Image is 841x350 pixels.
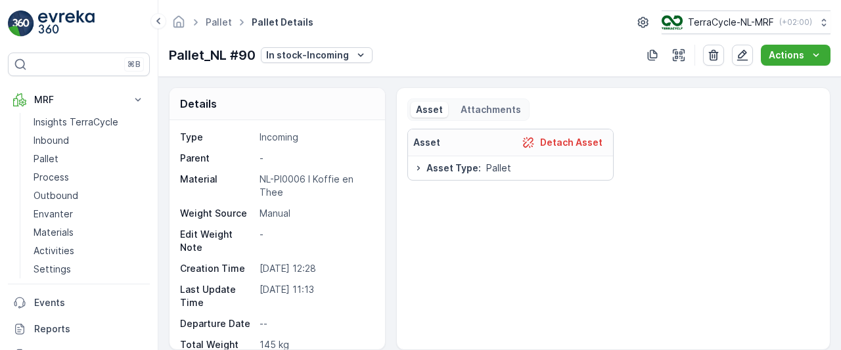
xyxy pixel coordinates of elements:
[34,244,74,257] p: Activities
[34,134,69,147] p: Inbound
[34,116,118,129] p: Insights TerraCycle
[249,16,316,29] span: Pallet Details
[28,131,150,150] a: Inbound
[260,131,371,144] p: Incoming
[28,223,150,242] a: Materials
[260,173,371,199] p: NL-PI0006 I Koffie en Thee
[8,11,34,37] img: logo
[180,131,254,144] p: Type
[260,317,371,330] p: --
[769,49,804,62] p: Actions
[180,173,254,199] p: Material
[206,16,232,28] a: Pallet
[28,260,150,278] a: Settings
[8,316,150,342] a: Reports
[169,45,256,65] p: Pallet_NL #90
[34,296,145,309] p: Events
[761,45,830,66] button: Actions
[28,168,150,186] a: Process
[260,207,371,220] p: Manual
[261,47,373,63] button: In stock-Incoming
[486,162,511,175] span: Pallet
[28,242,150,260] a: Activities
[38,11,95,37] img: logo_light-DOdMpM7g.png
[34,226,74,239] p: Materials
[34,171,69,184] p: Process
[34,189,78,202] p: Outbound
[426,162,481,175] span: Asset Type :
[34,322,145,336] p: Reports
[180,228,254,254] p: Edit Weight Note
[180,96,217,112] p: Details
[171,20,186,31] a: Homepage
[688,16,774,29] p: TerraCycle-NL-MRF
[459,103,521,116] p: Attachments
[413,136,440,149] p: Asset
[180,152,254,165] p: Parent
[662,11,830,34] button: TerraCycle-NL-MRF(+02:00)
[28,113,150,131] a: Insights TerraCycle
[28,186,150,205] a: Outbound
[260,283,371,309] p: [DATE] 11:13
[180,283,254,309] p: Last Update Time
[180,207,254,220] p: Weight Source
[779,17,812,28] p: ( +02:00 )
[8,87,150,113] button: MRF
[540,136,602,149] p: Detach Asset
[266,49,349,62] p: In stock-Incoming
[516,135,608,150] button: Detach Asset
[127,59,141,70] p: ⌘B
[662,15,683,30] img: TC_v739CUj.png
[34,263,71,276] p: Settings
[28,205,150,223] a: Envanter
[260,152,371,165] p: -
[416,103,443,116] p: Asset
[260,262,371,275] p: [DATE] 12:28
[34,208,73,221] p: Envanter
[34,152,58,165] p: Pallet
[8,290,150,316] a: Events
[28,150,150,168] a: Pallet
[260,228,371,254] p: -
[34,93,124,106] p: MRF
[180,317,254,330] p: Departure Date
[180,262,254,275] p: Creation Time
